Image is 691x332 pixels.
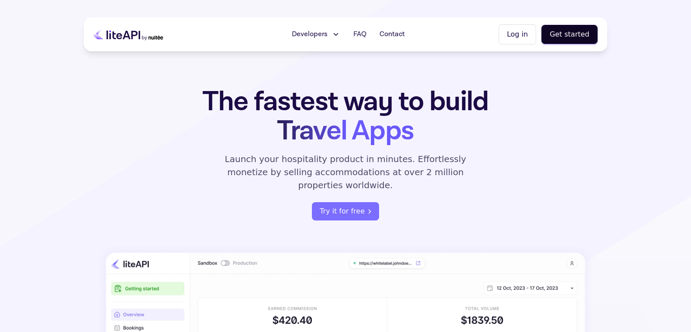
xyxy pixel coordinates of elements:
[348,26,372,43] a: FAQ
[312,202,379,220] a: register
[374,26,410,43] a: Contact
[380,29,405,40] span: Contact
[175,87,516,146] h1: The fastest way to build
[277,113,414,149] span: Travel Apps
[541,25,598,44] button: Get started
[499,24,536,44] button: Log in
[312,202,379,220] button: Try it for free
[287,26,345,43] button: Developers
[292,29,328,40] span: Developers
[353,29,366,40] span: FAQ
[215,152,476,192] p: Launch your hospitality product in minutes. Effortlessly monetize by selling accommodations at ov...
